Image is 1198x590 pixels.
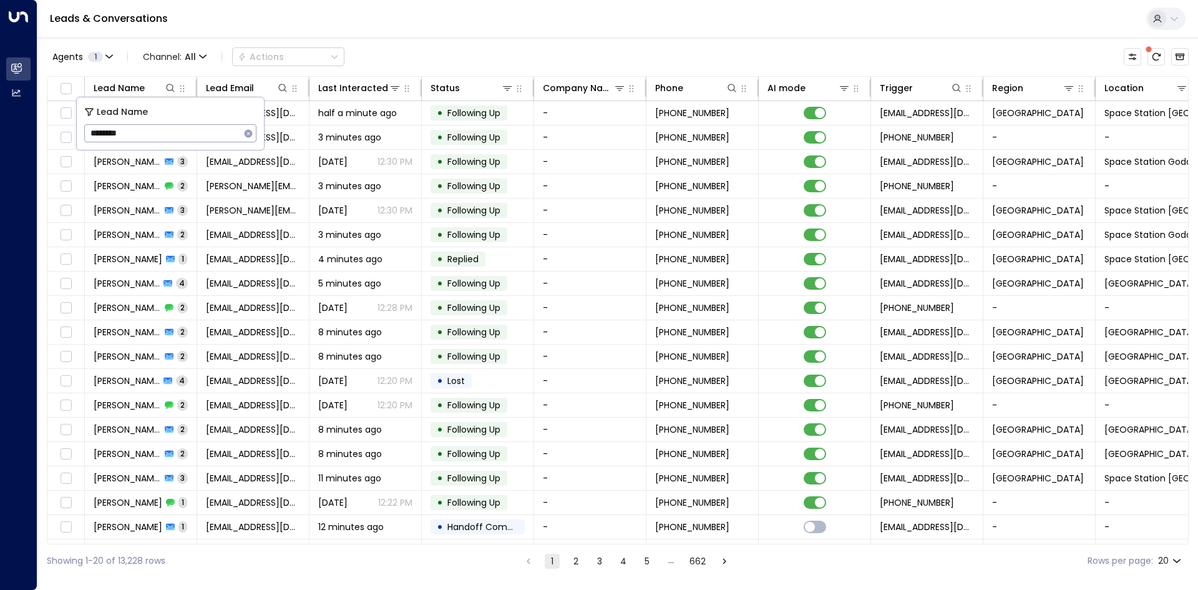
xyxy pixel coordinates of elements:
[983,491,1096,514] td: -
[177,156,188,167] span: 3
[880,375,974,387] span: leads@space-station.co.uk
[437,151,443,172] div: •
[592,554,607,569] button: Go to page 3
[687,554,708,569] button: Go to page 662
[177,229,188,240] span: 2
[58,544,74,559] span: Toggle select row
[880,423,974,436] span: leads@space-station.co.uk
[534,174,646,198] td: -
[534,101,646,125] td: -
[206,81,289,96] div: Lead Email
[1088,554,1153,568] label: Rows per page:
[318,326,382,338] span: 8 minutes ago
[437,224,443,245] div: •
[655,204,729,217] span: +447437258312
[206,81,254,96] div: Lead Email
[880,326,974,338] span: leads@space-station.co.uk
[640,554,655,569] button: Go to page 5
[58,130,74,145] span: Toggle select row
[206,204,300,217] span: andrewmarston@myself.com
[97,105,148,119] span: Lead Name
[318,155,348,168] span: Sep 20, 2025
[94,472,161,484] span: Larissa Foltran
[58,300,74,316] span: Toggle select row
[318,399,348,411] span: Aug 09, 2025
[880,107,974,119] span: leads@space-station.co.uk
[58,325,74,340] span: Toggle select row
[520,553,733,569] nav: pagination navigation
[177,424,188,435] span: 2
[447,521,535,533] span: Handoff Completed
[437,297,443,318] div: •
[447,399,500,411] span: Following Up
[992,229,1084,241] span: Surrey
[47,554,165,568] div: Showing 1-20 of 13,228 rows
[318,375,348,387] span: Aug 12, 2025
[318,277,381,290] span: 5 minutes ago
[378,496,412,509] p: 12:22 PM
[880,277,974,290] span: leads@space-station.co.uk
[447,229,500,241] span: Following Up
[655,155,729,168] span: +447494619136
[232,47,344,66] div: Button group with a nested menu
[94,302,161,314] span: Tess Blakeway
[447,423,500,436] span: Following Up
[880,180,954,192] span: +447437258312
[447,302,500,314] span: Following Up
[880,204,974,217] span: leads@space-station.co.uk
[534,393,646,417] td: -
[232,47,344,66] button: Actions
[543,81,613,96] div: Company Name
[534,515,646,539] td: -
[880,496,954,509] span: +447882014640
[880,253,974,265] span: leads@space-station.co.uk
[1171,48,1189,66] button: Archived Leads
[655,326,729,338] span: +447305065429
[437,200,443,221] div: •
[318,521,384,533] span: 12 minutes ago
[447,253,479,265] span: Replied
[206,423,300,436] span: bobkochany@yahoo.co.uk
[318,253,382,265] span: 4 minutes ago
[983,393,1096,417] td: -
[177,448,188,459] span: 2
[177,473,188,483] span: 3
[655,131,729,144] span: +447494619136
[992,375,1084,387] span: London
[534,247,646,271] td: -
[206,375,300,387] span: dalmar1990@yahoo.com
[992,423,1084,436] span: London
[880,229,974,241] span: leads@space-station.co.uk
[58,179,74,194] span: Toggle select row
[437,175,443,197] div: •
[880,131,954,144] span: +447494619136
[206,496,300,509] span: larissafoltran@hotmail.com
[880,521,974,533] span: simmo142@hotmail.com
[655,399,729,411] span: +447553535582
[94,399,161,411] span: Abdirahman Dalmar
[655,472,729,484] span: +447882014640
[377,204,412,217] p: 12:30 PM
[983,515,1096,539] td: -
[534,296,646,320] td: -
[992,326,1084,338] span: London
[437,492,443,513] div: •
[447,350,500,363] span: Following Up
[655,229,729,241] span: +447841618816
[94,277,160,290] span: Tess Blakeway
[437,322,443,343] div: •
[534,150,646,174] td: -
[318,81,388,96] div: Last Interacted
[880,81,913,96] div: Trigger
[58,276,74,292] span: Toggle select row
[177,400,188,410] span: 2
[655,302,729,314] span: +447925928008
[992,81,1023,96] div: Region
[94,81,177,96] div: Lead Name
[318,107,397,119] span: half a minute ago
[437,468,443,489] div: •
[655,81,738,96] div: Phone
[437,102,443,124] div: •
[983,125,1096,149] td: -
[655,521,729,533] span: +447884138682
